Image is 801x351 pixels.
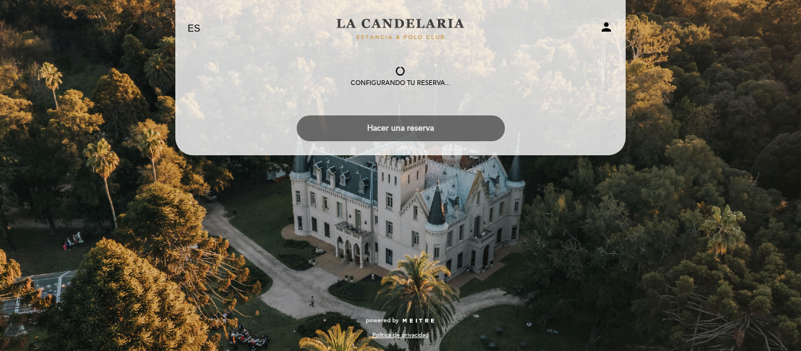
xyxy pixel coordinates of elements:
[351,79,450,88] div: Configurando tu reserva...
[402,318,435,324] img: MEITRE
[599,20,613,34] i: person
[366,316,435,325] a: powered by
[599,20,613,38] button: person
[372,331,429,339] a: Política de privacidad
[366,316,399,325] span: powered by
[297,115,505,141] button: Hacer una reserva
[327,13,474,45] a: LA CANDELARIA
